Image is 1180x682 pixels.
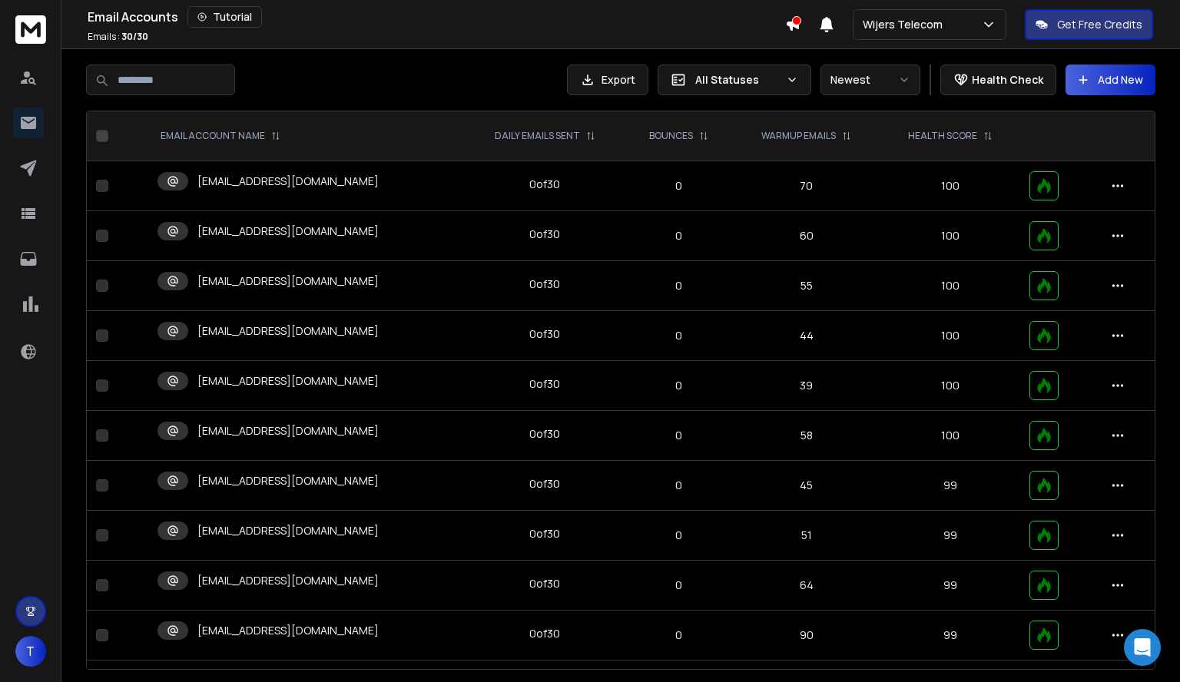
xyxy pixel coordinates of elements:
p: [EMAIL_ADDRESS][DOMAIN_NAME] [197,423,379,439]
p: Emails : [88,31,148,43]
div: 0 of 30 [529,227,560,242]
p: BOUNCES [649,130,693,142]
td: 99 [880,561,1021,611]
p: 0 [635,228,724,243]
p: WARMUP EMAILS [761,130,836,142]
p: [EMAIL_ADDRESS][DOMAIN_NAME] [197,623,379,638]
button: T [15,636,46,667]
div: Open Intercom Messenger [1124,629,1161,666]
td: 58 [733,411,880,461]
button: Newest [820,65,920,95]
p: 0 [635,178,724,194]
td: 100 [880,311,1021,361]
button: Health Check [940,65,1056,95]
div: Email Accounts [88,6,785,28]
div: 0 of 30 [529,326,560,342]
td: 55 [733,261,880,311]
td: 39 [733,361,880,411]
td: 44 [733,311,880,361]
td: 100 [880,161,1021,211]
td: 99 [880,611,1021,660]
td: 60 [733,211,880,261]
p: DAILY EMAILS SENT [495,130,580,142]
p: 0 [635,627,724,643]
button: Get Free Credits [1025,9,1153,40]
td: 70 [733,161,880,211]
div: 0 of 30 [529,376,560,392]
p: 0 [635,378,724,393]
td: 99 [880,511,1021,561]
p: Get Free Credits [1057,17,1142,32]
p: [EMAIL_ADDRESS][DOMAIN_NAME] [197,323,379,339]
div: 0 of 30 [529,276,560,292]
td: 100 [880,361,1021,411]
p: 0 [635,478,724,493]
button: Tutorial [187,6,262,28]
button: Add New [1066,65,1155,95]
div: 0 of 30 [529,426,560,442]
div: 0 of 30 [529,526,560,541]
p: Health Check [972,72,1043,88]
div: EMAIL ACCOUNT NAME [161,130,280,142]
td: 100 [880,261,1021,311]
p: [EMAIL_ADDRESS][DOMAIN_NAME] [197,523,379,538]
p: [EMAIL_ADDRESS][DOMAIN_NAME] [197,473,379,488]
div: 0 of 30 [529,476,560,492]
p: HEALTH SCORE [908,130,977,142]
p: 0 [635,278,724,293]
p: 0 [635,328,724,343]
p: [EMAIL_ADDRESS][DOMAIN_NAME] [197,273,379,289]
td: 51 [733,511,880,561]
p: 0 [635,428,724,443]
div: 0 of 30 [529,576,560,591]
div: 0 of 30 [529,626,560,641]
p: 0 [635,578,724,593]
div: 0 of 30 [529,177,560,192]
td: 100 [880,411,1021,461]
td: 45 [733,461,880,511]
td: 90 [733,611,880,660]
span: 30 / 30 [121,30,148,43]
td: 64 [733,561,880,611]
p: [EMAIL_ADDRESS][DOMAIN_NAME] [197,174,379,189]
p: [EMAIL_ADDRESS][DOMAIN_NAME] [197,373,379,389]
p: [EMAIL_ADDRESS][DOMAIN_NAME] [197,223,379,239]
p: Wijers Telecom [863,17,949,32]
p: 0 [635,528,724,543]
p: [EMAIL_ADDRESS][DOMAIN_NAME] [197,573,379,588]
td: 100 [880,211,1021,261]
p: All Statuses [695,72,780,88]
button: Export [567,65,648,95]
td: 99 [880,461,1021,511]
